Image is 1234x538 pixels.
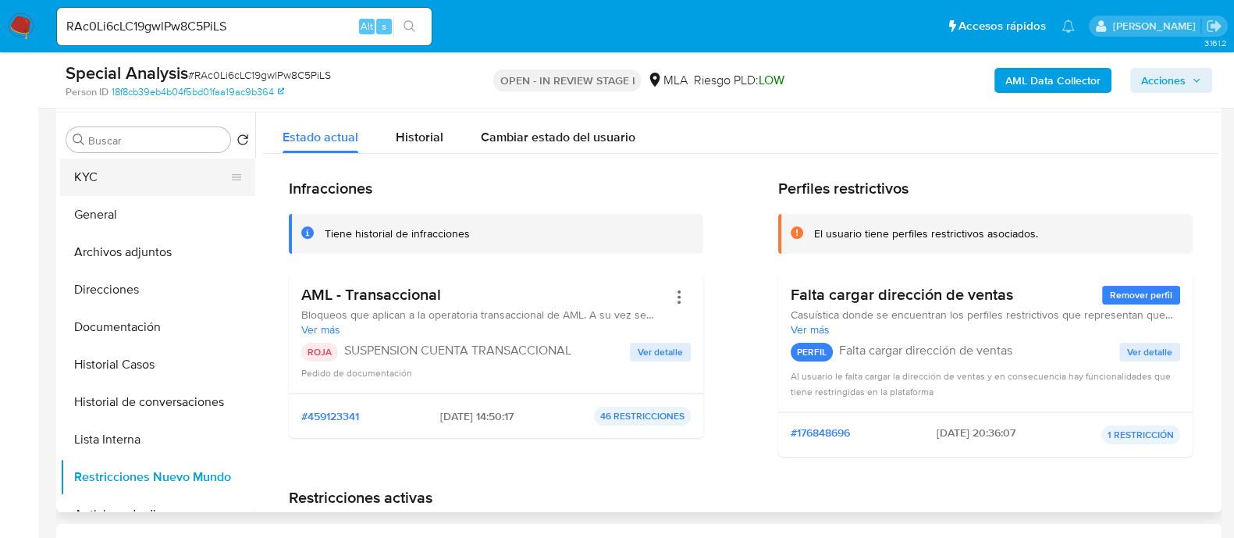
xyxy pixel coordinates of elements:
[60,383,255,421] button: Historial de conversaciones
[66,85,108,99] b: Person ID
[493,69,641,91] p: OPEN - IN REVIEW STAGE I
[693,72,784,89] span: Riesgo PLD:
[57,16,432,37] input: Buscar usuario o caso...
[60,308,255,346] button: Documentación
[382,19,386,34] span: s
[60,421,255,458] button: Lista Interna
[60,271,255,308] button: Direcciones
[188,67,331,83] span: # RAc0Li6cLC19gwlPw8C5PiLS
[236,134,249,151] button: Volver al orden por defecto
[647,72,687,89] div: MLA
[88,134,224,148] input: Buscar
[112,85,284,99] a: 18f8cb39eb4b04f5bd01faa19ac9b364
[1062,20,1075,33] a: Notificaciones
[60,159,243,196] button: KYC
[1204,37,1226,49] span: 3.161.2
[60,346,255,383] button: Historial Casos
[66,60,188,85] b: Special Analysis
[1112,19,1200,34] p: milagros.cisterna@mercadolibre.com
[1005,68,1101,93] b: AML Data Collector
[1130,68,1212,93] button: Acciones
[361,19,373,34] span: Alt
[60,233,255,271] button: Archivos adjuntos
[60,458,255,496] button: Restricciones Nuevo Mundo
[60,196,255,233] button: General
[1206,18,1222,34] a: Salir
[60,496,255,533] button: Anticipos de dinero
[1141,68,1186,93] span: Acciones
[73,134,85,146] button: Buscar
[393,16,425,37] button: search-icon
[958,18,1046,34] span: Accesos rápidos
[758,71,784,89] span: LOW
[994,68,1111,93] button: AML Data Collector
